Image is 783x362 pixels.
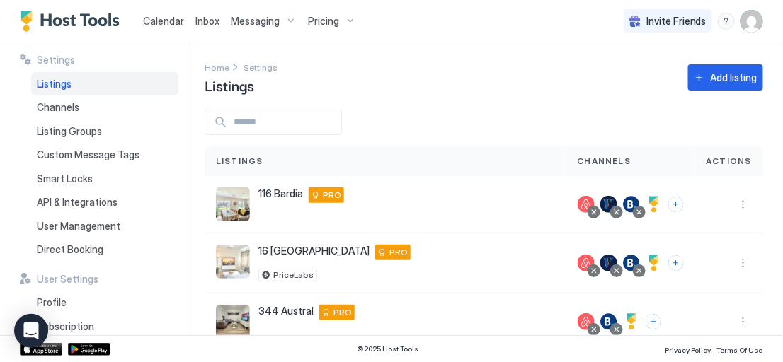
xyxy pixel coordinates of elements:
[717,346,763,354] span: Terms Of Use
[37,196,118,209] span: API & Integrations
[717,341,763,356] a: Terms Of Use
[668,197,684,212] button: Connect channels
[37,243,103,256] span: Direct Booking
[258,245,370,257] span: 16 [GEOGRAPHIC_DATA]
[735,313,752,330] div: menu
[665,341,711,356] a: Privacy Policy
[228,110,341,134] input: Input Field
[31,143,178,167] a: Custom Message Tags
[37,101,79,114] span: Channels
[244,59,278,74] a: Settings
[216,245,250,279] div: listing image
[205,59,229,74] div: Breadcrumb
[357,344,418,354] span: © 2025 Host Tools
[31,291,178,315] a: Profile
[31,119,178,144] a: Listing Groups
[205,59,229,74] a: Home
[195,15,219,27] span: Inbox
[735,255,752,271] div: menu
[735,196,752,213] button: More options
[31,315,178,339] a: Subscription
[31,190,178,214] a: API & Integrations
[205,74,254,95] span: Listings
[216,305,250,339] div: listing image
[665,346,711,354] span: Privacy Policy
[31,214,178,238] a: User Management
[20,343,62,356] a: App Store
[735,313,752,330] button: More options
[20,11,126,32] a: Host Tools Logo
[389,246,408,259] span: PRO
[37,273,98,286] span: User Settings
[216,187,250,221] div: listing image
[31,238,178,262] a: Direct Booking
[741,10,763,33] div: User profile
[718,13,735,30] div: menu
[258,305,314,317] span: 344 Austral
[37,220,120,233] span: User Management
[308,15,339,28] span: Pricing
[578,155,631,168] span: Channels
[14,314,48,348] div: Open Intercom Messenger
[68,343,110,356] a: Google Play Store
[216,155,263,168] span: Listings
[37,125,102,138] span: Listing Groups
[688,64,763,90] button: Add listing
[143,13,184,28] a: Calendar
[31,167,178,191] a: Smart Locks
[258,187,303,200] span: 116 Bardia
[143,15,184,27] span: Calendar
[668,255,684,271] button: Connect channels
[195,13,219,28] a: Inbox
[205,62,229,73] span: Home
[323,189,341,202] span: PRO
[333,306,352,319] span: PRO
[37,148,139,161] span: Custom Message Tags
[244,62,278,73] span: Settings
[31,72,178,96] a: Listings
[735,255,752,271] button: More options
[244,59,278,74] div: Breadcrumb
[646,15,707,28] span: Invite Friends
[231,15,280,28] span: Messaging
[37,78,72,90] span: Listings
[735,196,752,213] div: menu
[37,320,94,333] span: Subscription
[37,296,67,309] span: Profile
[646,314,661,329] button: Connect channels
[31,95,178,119] a: Channels
[37,173,93,185] span: Smart Locks
[707,155,752,168] span: Actions
[711,70,758,85] div: Add listing
[37,54,75,66] span: Settings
